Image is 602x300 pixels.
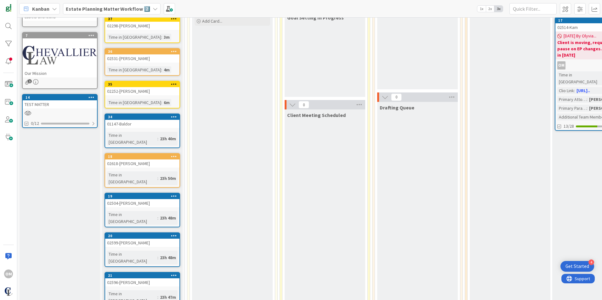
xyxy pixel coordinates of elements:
[4,269,13,278] div: OM
[161,34,162,41] span: :
[105,15,180,43] a: 3702298-[PERSON_NAME]Time in [GEOGRAPHIC_DATA]:3m
[158,254,178,261] div: 23h 48m
[26,33,97,38] div: 7
[587,105,588,112] span: :
[162,66,171,73] div: 4m
[105,199,179,207] div: 02504-[PERSON_NAME]
[576,88,590,93] a: [URL]..
[565,263,589,269] div: Get Started
[22,32,98,89] a: 7Our Mission
[157,175,158,182] span: :
[391,93,402,101] span: 0
[105,48,180,76] a: 3602531-[PERSON_NAME]Time in [GEOGRAPHIC_DATA]:4m
[158,135,178,142] div: 23h 40m
[23,95,97,108] div: 14TEST MATTER
[557,87,574,94] div: Clio Link
[105,159,179,168] div: 02618-[PERSON_NAME]
[107,211,157,225] div: Time in [GEOGRAPHIC_DATA]
[105,193,179,207] div: 1902504-[PERSON_NAME]
[107,132,157,146] div: Time in [GEOGRAPHIC_DATA]
[161,66,162,73] span: :
[105,114,180,148] a: 3401147-BaldorTime in [GEOGRAPHIC_DATA]:23h 40m
[22,94,98,128] a: 14TEST MATTER0/12
[107,34,161,41] div: Time in [GEOGRAPHIC_DATA]
[560,261,594,272] div: Open Get Started checklist, remaining modules: 4
[23,69,97,77] div: Our Mission
[157,135,158,142] span: :
[107,171,157,185] div: Time in [GEOGRAPHIC_DATA]
[105,114,179,120] div: 34
[157,254,158,261] span: :
[105,233,179,239] div: 20
[108,154,179,159] div: 18
[32,5,49,13] span: Kanban
[108,194,179,198] div: 19
[107,66,161,73] div: Time in [GEOGRAPHIC_DATA]
[105,81,179,87] div: 35
[202,18,222,24] span: Add Card...
[161,99,162,106] span: :
[105,16,179,22] div: 37
[66,6,150,12] b: Estate Planning Matter Workflow 2️⃣
[477,6,486,12] span: 1x
[23,33,97,77] div: 7Our Mission
[108,234,179,238] div: 20
[162,34,171,41] div: 3m
[158,175,178,182] div: 23h 50m
[588,259,594,265] div: 4
[105,154,179,159] div: 18
[105,16,179,30] div: 3702298-[PERSON_NAME]
[564,33,596,39] span: [DATE] By Olyvia...
[486,6,494,12] span: 2x
[162,99,171,106] div: 6m
[23,33,97,38] div: 7
[105,87,179,95] div: 02252-[PERSON_NAME]
[494,6,503,12] span: 3x
[287,14,344,21] span: Goal Setting In Progress
[108,82,179,86] div: 35
[157,214,158,221] span: :
[287,112,346,118] span: Client Meeting Scheduled
[105,278,179,286] div: 02596-[PERSON_NAME]
[4,4,13,13] img: Visit kanbanzone.com
[4,287,13,296] img: avatar
[105,273,179,286] div: 2102596-[PERSON_NAME]
[31,120,39,127] span: 0/12
[105,273,179,278] div: 21
[105,81,180,108] a: 3502252-[PERSON_NAME]Time in [GEOGRAPHIC_DATA]:6m
[108,273,179,278] div: 21
[108,49,179,54] div: 36
[574,87,575,94] span: :
[105,49,179,63] div: 3602531-[PERSON_NAME]
[105,81,179,95] div: 3502252-[PERSON_NAME]
[105,232,180,267] a: 2002599-[PERSON_NAME]Time in [GEOGRAPHIC_DATA]:23h 48m
[105,114,179,128] div: 3401147-Baldor
[13,1,29,8] span: Support
[26,95,97,100] div: 14
[105,193,180,227] a: 1902504-[PERSON_NAME]Time in [GEOGRAPHIC_DATA]:23h 48m
[105,120,179,128] div: 01147-Baldor
[557,105,587,112] div: Primary Paralegal
[105,154,179,168] div: 1802618-[PERSON_NAME]
[587,96,588,103] span: :
[509,3,557,14] input: Quick Filter...
[105,193,179,199] div: 19
[158,214,178,221] div: 23h 48m
[564,123,574,130] span: 13/28
[108,17,179,21] div: 37
[105,54,179,63] div: 02531-[PERSON_NAME]
[105,239,179,247] div: 02599-[PERSON_NAME]
[380,104,414,111] span: Drafting Queue
[557,61,565,69] div: OM
[298,101,309,108] span: 0
[105,233,179,247] div: 2002599-[PERSON_NAME]
[105,153,180,188] a: 1802618-[PERSON_NAME]Time in [GEOGRAPHIC_DATA]:23h 50m
[108,115,179,119] div: 34
[105,49,179,54] div: 36
[105,22,179,30] div: 02298-[PERSON_NAME]
[107,251,157,264] div: Time in [GEOGRAPHIC_DATA]
[557,96,587,103] div: Primary Attorney
[107,99,161,106] div: Time in [GEOGRAPHIC_DATA]
[23,95,97,100] div: 14
[28,79,32,83] span: 1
